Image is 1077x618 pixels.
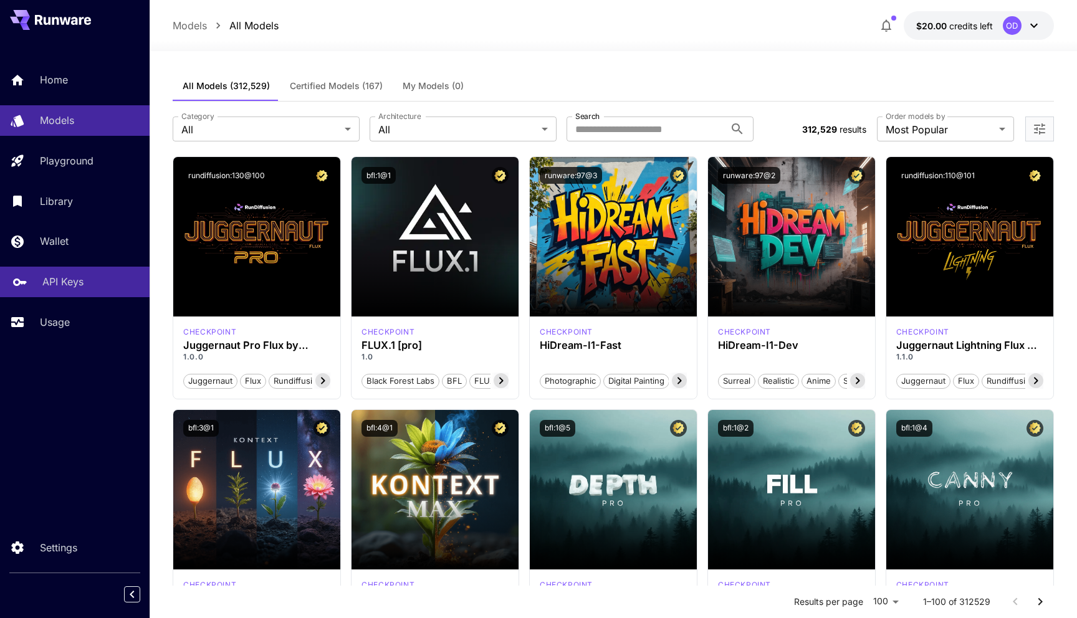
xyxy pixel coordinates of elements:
div: fluxpro [540,579,593,591]
div: FLUX.1 Kontext [pro] [183,579,236,591]
button: Certified Model – Vetted for best performance and includes a commercial license. [848,420,865,437]
label: Architecture [378,111,421,121]
button: Certified Model – Vetted for best performance and includes a commercial license. [670,420,687,437]
span: All [181,122,340,137]
button: Go to next page [1028,589,1053,614]
span: Certified Models (167) [290,80,383,92]
p: 1.0 [361,351,509,363]
span: Surreal [719,375,755,387]
div: 100 [868,592,903,611]
button: bfl:1@1 [361,167,396,184]
p: Library [40,194,73,209]
span: juggernaut [184,375,237,387]
button: runware:97@2 [718,167,780,184]
div: FLUX.1 D [183,326,236,338]
button: bfl:3@1 [183,420,219,437]
p: API Keys [42,274,84,289]
div: FLUX.1 Kontext [max] [361,579,414,591]
a: Models [173,18,207,33]
button: Collapse sidebar [124,586,140,602]
span: FLUX.1 [pro] [470,375,527,387]
p: checkpoint [361,579,414,591]
button: Digital Painting [603,373,669,389]
span: 312,529 [802,124,837,135]
span: results [840,124,866,135]
span: rundiffusion [269,375,327,387]
div: HiDream Dev [718,326,771,338]
h3: Juggernaut Lightning Flux by RunDiffusion [896,340,1043,351]
div: fluxpro [361,326,414,338]
button: rundiffusion [269,373,327,389]
span: flux [954,375,979,387]
p: checkpoint [540,326,593,338]
button: Certified Model – Vetted for best performance and includes a commercial license. [492,420,509,437]
span: Stylized [839,375,878,387]
h3: HiDream-I1-Dev [718,340,865,351]
button: rundiffusion:130@100 [183,167,270,184]
button: $20.00OD [904,11,1054,40]
h3: FLUX.1 [pro] [361,340,509,351]
p: checkpoint [896,579,949,591]
p: Wallet [40,234,69,249]
p: Settings [40,540,77,555]
button: Certified Model – Vetted for best performance and includes a commercial license. [492,167,509,184]
p: checkpoint [718,326,771,338]
span: Anime [802,375,835,387]
span: $20.00 [916,21,949,31]
p: checkpoint [183,579,236,591]
p: 1.1.0 [896,351,1043,363]
div: $20.00 [916,19,993,32]
span: All [378,122,537,137]
div: FLUX.1 D [896,326,949,338]
button: Certified Model – Vetted for best performance and includes a commercial license. [848,167,865,184]
button: juggernaut [183,373,237,389]
button: rundiffusion:110@101 [896,167,980,184]
p: Playground [40,153,93,168]
span: BFL [443,375,466,387]
button: runware:97@3 [540,167,602,184]
span: My Models (0) [403,80,464,92]
button: Anime [802,373,836,389]
button: BFL [442,373,467,389]
div: HiDream Fast [540,326,593,338]
button: Certified Model – Vetted for best performance and includes a commercial license. [670,167,687,184]
p: checkpoint [183,326,236,338]
span: Realistic [759,375,798,387]
span: Digital Painting [604,375,669,387]
a: All Models [229,18,279,33]
p: checkpoint [540,579,593,591]
nav: breadcrumb [173,18,279,33]
p: checkpoint [361,326,414,338]
button: Stylized [838,373,878,389]
span: rundiffusion [982,375,1040,387]
h3: Juggernaut Pro Flux by RunDiffusion [183,340,330,351]
div: Collapse sidebar [133,583,150,606]
p: Models [40,113,74,128]
button: Open more filters [1032,121,1047,137]
p: 1.0.0 [183,351,330,363]
button: Realistic [758,373,799,389]
button: Certified Model – Vetted for best performance and includes a commercial license. [1027,167,1043,184]
button: bfl:1@2 [718,420,754,437]
h3: HiDream-I1-Fast [540,340,687,351]
p: Usage [40,315,70,330]
button: Certified Model – Vetted for best performance and includes a commercial license. [1027,420,1043,437]
button: Black Forest Labs [361,373,439,389]
button: bfl:1@4 [896,420,932,437]
div: fluxpro [896,579,949,591]
button: rundiffusion [982,373,1040,389]
span: Photographic [540,375,600,387]
p: Results per page [794,596,863,608]
div: OD [1003,16,1022,35]
button: Certified Model – Vetted for best performance and includes a commercial license. [314,420,330,437]
button: juggernaut [896,373,950,389]
button: Photographic [540,373,601,389]
button: bfl:1@5 [540,420,575,437]
button: flux [953,373,979,389]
